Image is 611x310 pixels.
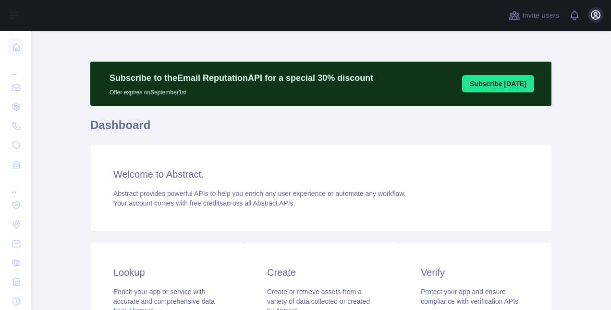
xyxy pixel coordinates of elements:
p: Subscribe to the Email Reputation API for a special 30 % discount [110,71,373,85]
span: free credits [190,199,223,207]
span: Abstract provides powerful APIs to help you enrich any user experience or automate any workflow. [113,190,406,197]
h3: Lookup [113,266,221,279]
button: Subscribe [DATE] [462,75,534,92]
span: Your account comes with across all Abstract APIs. [113,199,295,207]
p: Offer expires on September 1st. [110,85,373,96]
h3: Verify [421,266,528,279]
div: ... [8,58,23,77]
button: Invite users [507,8,561,23]
h1: Dashboard [90,117,551,141]
h3: Welcome to Abstract. [113,168,528,181]
div: ... [8,175,23,194]
span: Invite users [522,10,559,21]
h3: Create [267,266,375,279]
span: Protect your app and ensure compliance with verification APIs [421,288,518,305]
